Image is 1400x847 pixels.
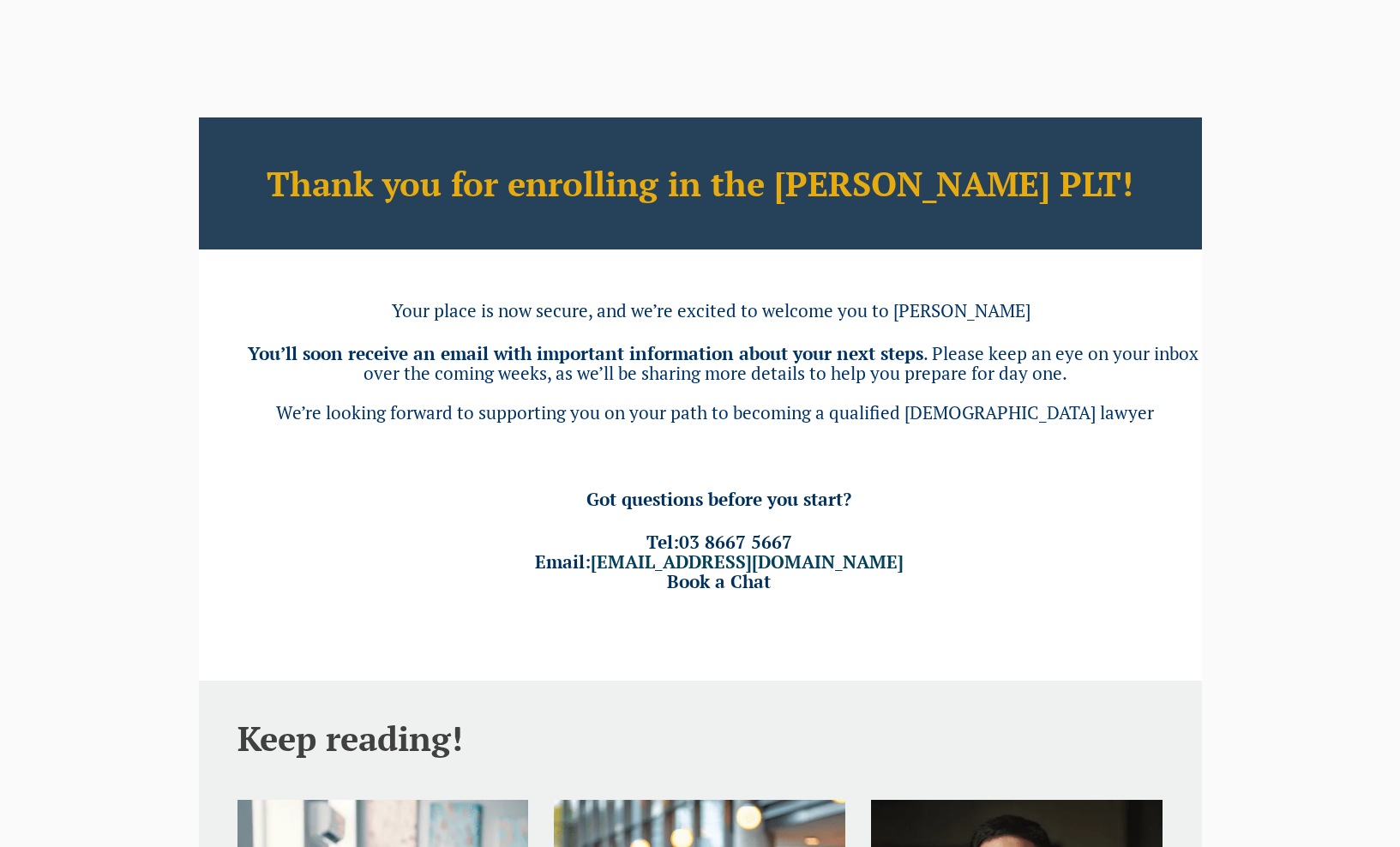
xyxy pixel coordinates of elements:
span: Tel: [646,530,792,554]
span: Got questions before you start? [586,487,851,511]
a: Book a Chat [667,569,771,593]
a: 03 8667 5667 [679,530,792,554]
b: Thank you for enrolling in the [PERSON_NAME] PLT! [267,160,1133,206]
span: Email: [535,550,904,574]
span: . Please keep an eye on your inbox over the coming weeks, as we’ll be sharing more details to hel... [364,341,1199,385]
h2: Keep reading! [237,719,1163,757]
b: You’ll soon receive an email with important information about your next steps [248,341,923,365]
span: We’re looking forward to supporting you on your path to becoming a qualified [DEMOGRAPHIC_DATA] l... [276,400,1154,424]
a: [EMAIL_ADDRESS][DOMAIN_NAME] [591,550,904,574]
span: Your place is now secure, and we’re excited to welcome you to [PERSON_NAME] [392,298,1030,322]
